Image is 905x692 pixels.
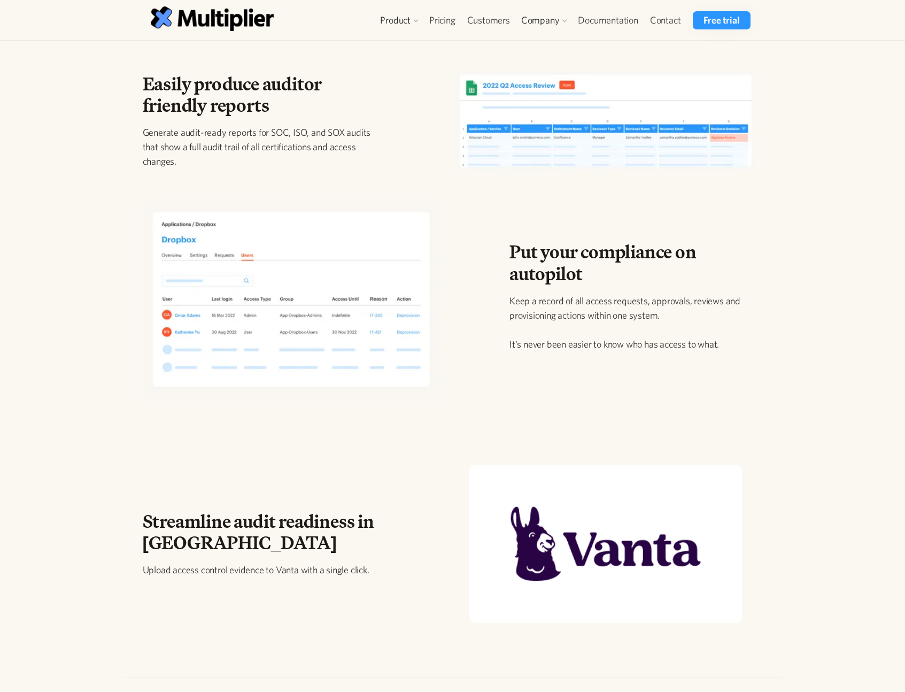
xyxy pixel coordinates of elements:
h2: Put your compliance on autopilot [509,241,754,285]
div: Company [516,11,573,29]
a: Documentation [572,11,644,29]
p: Generate audit-ready reports for SOC, ISO, and SOX audits that show a full audit trail of all cer... [143,125,388,168]
div: Product [380,14,411,27]
a: Pricing [423,11,461,29]
div: Company [521,14,560,27]
p: Keep a record of all access requests, approvals, reviews and provisioning actions within one syst... [509,294,754,351]
a: Free trial [693,11,750,29]
h2: Streamline audit readiness in [GEOGRAPHIC_DATA] [143,511,388,555]
div: Product [375,11,423,29]
h2: Easily produce auditor friendly reports [143,73,388,117]
a: Customers [461,11,516,29]
p: Upload access control evidence to Vanta with a single click. [143,563,388,577]
a: Contact [644,11,687,29]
